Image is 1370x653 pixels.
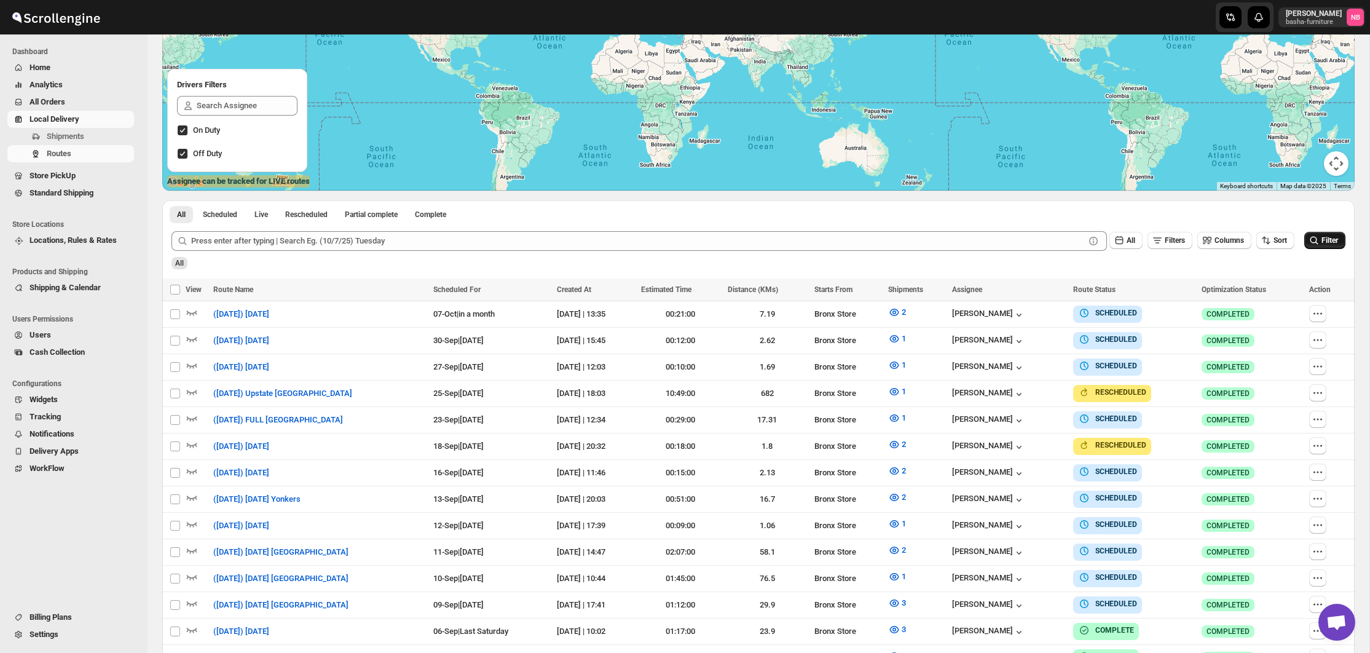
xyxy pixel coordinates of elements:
[641,467,720,479] div: 00:15:00
[1073,285,1116,294] span: Route Status
[206,357,277,377] button: ([DATE]) [DATE]
[641,308,720,320] div: 00:21:00
[7,425,134,443] button: Notifications
[728,387,807,400] div: 682
[902,307,906,317] span: 2
[952,600,1025,612] button: [PERSON_NAME]
[213,572,348,585] span: ([DATE]) [DATE] [GEOGRAPHIC_DATA]
[814,625,881,638] div: Bronx Store
[952,494,1025,506] div: [PERSON_NAME]
[952,520,1025,532] div: [PERSON_NAME]
[206,437,277,456] button: ([DATE]) [DATE]
[12,314,139,324] span: Users Permissions
[206,331,277,350] button: ([DATE]) [DATE]
[1207,600,1250,610] span: COMPLETED
[1095,573,1137,582] b: SCHEDULED
[7,609,134,626] button: Billing Plans
[1304,232,1345,249] button: Filter
[881,329,913,349] button: 1
[814,334,881,347] div: Bronx Store
[881,303,913,322] button: 2
[902,334,906,343] span: 1
[1095,520,1137,529] b: SCHEDULED
[728,546,807,558] div: 58.1
[1078,598,1137,610] button: SCHEDULED
[7,344,134,361] button: Cash Collection
[952,547,1025,559] button: [PERSON_NAME]
[728,625,807,638] div: 23.9
[728,285,778,294] span: Distance (KMs)
[1078,307,1137,319] button: SCHEDULED
[557,285,591,294] span: Created At
[213,308,269,320] span: ([DATE]) [DATE]
[197,96,297,116] input: Search Assignee
[30,395,58,404] span: Widgets
[7,232,134,249] button: Locations, Rules & Rates
[952,362,1025,374] div: [PERSON_NAME]
[814,599,881,611] div: Bronx Store
[1286,18,1342,26] p: basha-furniture
[888,285,923,294] span: Shipments
[557,520,634,532] div: [DATE] | 17:39
[1207,309,1250,319] span: COMPLETED
[814,493,881,505] div: Bronx Store
[814,285,852,294] span: Starts From
[206,595,356,615] button: ([DATE]) [DATE] [GEOGRAPHIC_DATA]
[952,388,1025,400] button: [PERSON_NAME]
[728,572,807,585] div: 76.5
[206,384,360,403] button: ([DATE]) Upstate [GEOGRAPHIC_DATA]
[165,175,206,191] a: Open this area in Google Maps (opens a new window)
[1095,388,1146,397] b: RESCHEDULED
[1109,232,1143,249] button: All
[1165,236,1185,245] span: Filters
[167,175,310,188] label: Assignee can be tracked for LIVE routes
[433,309,495,319] span: 07-Oct | in a month
[902,413,906,422] span: 1
[7,59,134,76] button: Home
[193,125,220,135] span: On Duty
[7,93,134,111] button: All Orders
[433,574,484,583] span: 10-Sep | [DATE]
[902,598,906,607] span: 3
[193,149,222,158] span: Off Duty
[881,593,913,613] button: 3
[213,285,253,294] span: Route Name
[641,572,720,585] div: 01:45:00
[641,387,720,400] div: 10:49:00
[952,441,1025,453] div: [PERSON_NAME]
[1095,467,1137,476] b: SCHEDULED
[881,620,913,639] button: 3
[881,514,913,534] button: 1
[433,547,484,556] span: 11-Sep | [DATE]
[254,210,268,220] span: Live
[1321,236,1338,245] span: Filter
[1078,465,1137,478] button: SCHEDULED
[641,493,720,505] div: 00:51:00
[952,467,1025,480] div: [PERSON_NAME]
[902,466,906,475] span: 2
[881,435,913,454] button: 2
[952,335,1025,347] button: [PERSON_NAME]
[641,285,691,294] span: Estimated Time
[557,334,634,347] div: [DATE] | 15:45
[641,546,720,558] div: 02:07:00
[12,47,139,57] span: Dashboard
[952,573,1025,585] div: [PERSON_NAME]
[728,334,807,347] div: 2.62
[12,220,139,229] span: Store Locations
[213,361,269,373] span: ([DATE]) [DATE]
[433,468,484,477] span: 16-Sep | [DATE]
[1095,547,1137,555] b: SCHEDULED
[1207,468,1250,478] span: COMPLETED
[557,599,634,611] div: [DATE] | 17:41
[175,259,184,267] span: All
[641,334,720,347] div: 00:12:00
[213,440,269,453] span: ([DATE]) [DATE]
[1207,627,1250,636] span: COMPLETED
[557,414,634,426] div: [DATE] | 12:34
[1095,626,1134,635] b: COMPLETE
[1078,492,1137,504] button: SCHEDULED
[641,599,720,611] div: 01:12:00
[1078,333,1137,346] button: SCHEDULED
[433,362,484,371] span: 27-Sep | [DATE]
